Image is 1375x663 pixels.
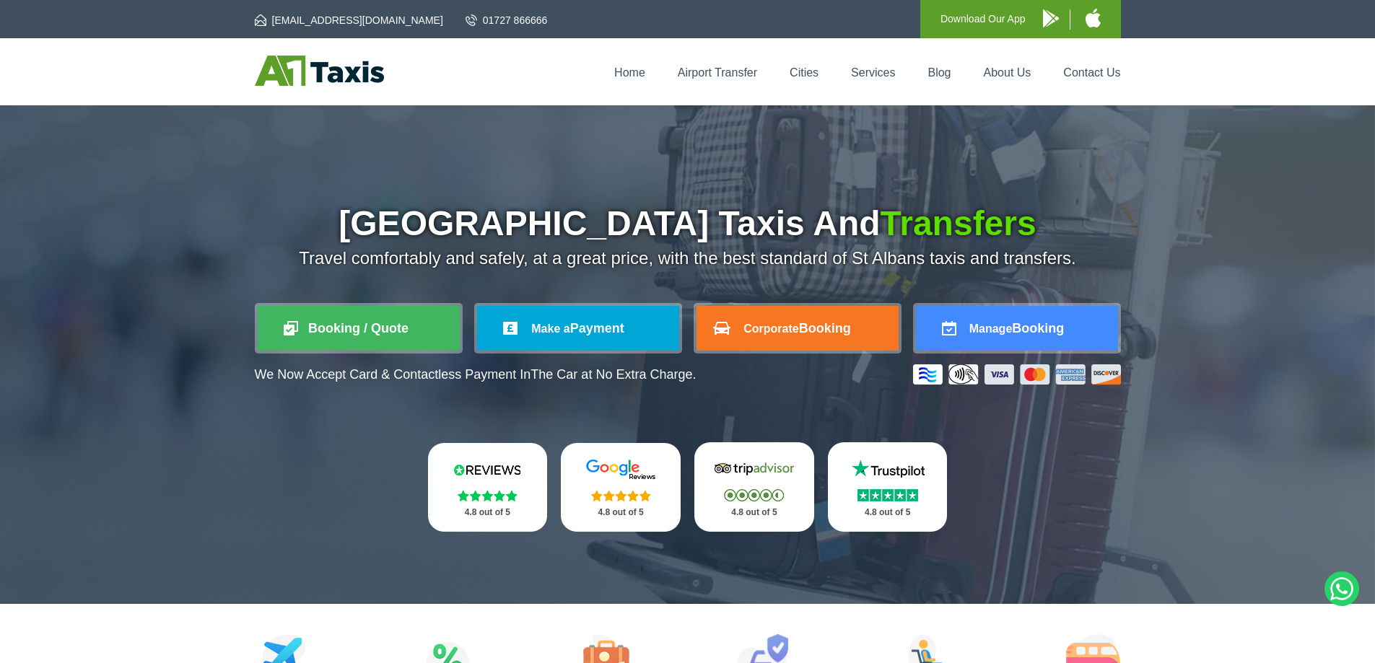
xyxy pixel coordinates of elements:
span: Make a [531,322,569,335]
p: We Now Accept Card & Contactless Payment In [255,367,697,382]
img: Credit And Debit Cards [913,364,1121,385]
a: Services [851,66,895,79]
a: Make aPayment [477,306,679,351]
img: Reviews.io [444,459,531,480]
a: ManageBooking [916,306,1118,351]
a: About Us [984,66,1031,79]
img: Stars [724,489,784,501]
p: 4.8 out of 5 [577,504,665,522]
p: Download Our App [940,10,1026,28]
a: Contact Us [1063,66,1120,79]
img: A1 Taxis iPhone App [1086,9,1101,27]
p: 4.8 out of 5 [844,504,932,522]
a: Reviews.io Stars 4.8 out of 5 [428,443,548,532]
p: 4.8 out of 5 [444,504,532,522]
a: Home [614,66,645,79]
a: [EMAIL_ADDRESS][DOMAIN_NAME] [255,13,443,27]
h1: [GEOGRAPHIC_DATA] Taxis And [255,206,1121,241]
a: Trustpilot Stars 4.8 out of 5 [828,442,948,532]
a: CorporateBooking [697,306,899,351]
a: Airport Transfer [678,66,757,79]
a: 01727 866666 [466,13,548,27]
img: Tripadvisor [711,458,798,480]
span: Transfers [881,204,1036,242]
img: A1 Taxis Android App [1043,9,1059,27]
span: The Car at No Extra Charge. [531,367,696,382]
img: Stars [458,490,518,501]
a: Google Stars 4.8 out of 5 [561,443,681,532]
img: Trustpilot [844,458,931,480]
img: Google [577,459,664,480]
a: Cities [790,66,819,79]
a: Booking / Quote [258,306,460,351]
p: Travel comfortably and safely, at a great price, with the best standard of St Albans taxis and tr... [255,248,1121,268]
img: Stars [591,490,651,501]
p: 4.8 out of 5 [710,504,798,522]
a: Tripadvisor Stars 4.8 out of 5 [694,442,814,532]
img: Stars [857,489,918,501]
span: Manage [969,322,1013,335]
a: Blog [927,66,951,79]
img: A1 Taxis St Albans LTD [255,56,384,86]
span: Corporate [743,322,798,335]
